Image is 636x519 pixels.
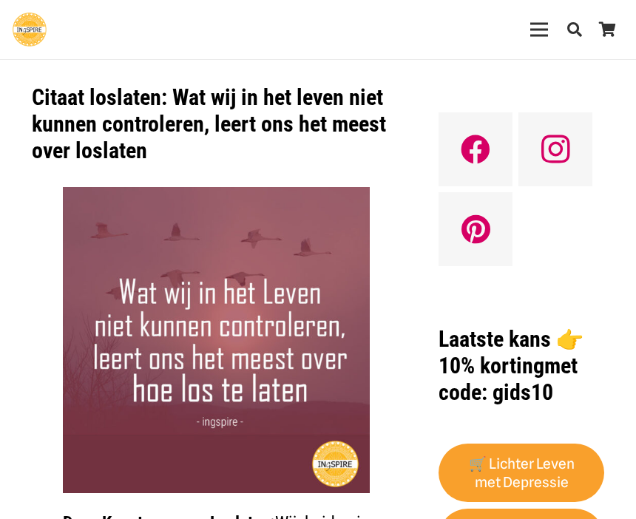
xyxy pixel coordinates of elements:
[518,112,592,186] a: Instagram
[439,112,512,186] a: Facebook
[63,187,370,494] img: Wat wij in het Leven niet kunnen controleren leert ons het meest over hoe los te laten - citaat v...
[32,84,402,164] h1: Citaat loslaten: Wat wij in het leven niet kunnen controleren, leert ons het meest over loslaten
[439,192,512,266] a: Pinterest
[13,13,47,47] a: Ingspire - het zingevingsplatform met de mooiste spreuken en gouden inzichten over het leven
[439,326,604,406] h1: met code: gids10
[439,326,583,379] strong: Laatste kans 👉 10% korting
[521,11,558,48] a: Menu
[558,12,591,47] a: Zoeken
[439,444,604,503] a: 🛒 Lichter Leven met Depressie
[469,455,575,491] strong: 🛒 Lichter Leven met Depressie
